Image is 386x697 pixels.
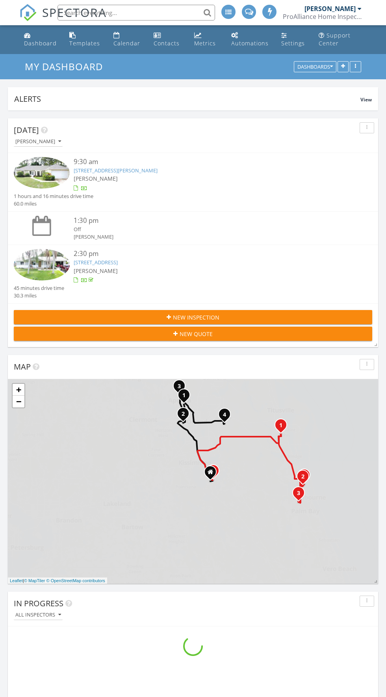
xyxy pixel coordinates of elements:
[228,28,272,51] a: Automations (Basic)
[14,136,63,147] button: [PERSON_NAME]
[14,249,70,280] img: 9565363%2Fcover_photos%2FxnObSwJJOCgYjJHZKSCo%2Fsmall.jpg
[14,610,63,620] button: All Inspectors
[173,313,219,321] span: New Inspection
[25,60,109,73] a: My Dashboard
[14,284,64,292] div: 45 minutes drive time
[304,5,356,13] div: [PERSON_NAME]
[14,157,70,189] img: 9556387%2Fcover_photos%2FPu16vr9RcTAs6sfr8jNj%2Fsmall.jpg
[297,64,333,70] div: Dashboards
[74,167,158,174] a: [STREET_ADDRESS][PERSON_NAME]
[360,96,372,103] span: View
[113,39,140,47] div: Calendar
[225,414,229,419] div: 807 Hallowell Cir, Orlando, FL 32828
[74,157,343,167] div: 9:30 am
[14,327,372,341] button: New Quote
[180,330,213,338] span: New Quote
[74,267,118,275] span: [PERSON_NAME]
[297,491,300,496] i: 3
[14,125,39,135] span: [DATE]
[319,32,351,47] div: Support Center
[69,39,100,47] div: Templates
[19,4,37,21] img: The Best Home Inspection Software - Spectora
[14,292,64,299] div: 30.3 miles
[179,386,184,391] div: 1315 Falconwood Ct, Apopka, FL 32712
[14,200,93,207] div: 60.0 miles
[74,175,118,182] span: [PERSON_NAME]
[110,28,144,51] a: Calendar
[279,423,282,428] i: 1
[10,578,23,583] a: Leaflet
[14,192,93,200] div: 1 hours and 16 minutes drive time
[315,28,365,51] a: Support Center
[74,226,343,233] div: Off
[74,216,343,226] div: 1:30 pm
[8,577,107,584] div: |
[21,28,60,51] a: Dashboard
[194,39,216,47] div: Metrics
[14,310,372,324] button: New Inspection
[24,578,45,583] a: © MapTiler
[13,396,24,407] a: Zoom out
[46,578,105,583] a: © OpenStreetMap contributors
[278,28,309,51] a: Settings
[231,39,269,47] div: Automations
[15,139,61,144] div: [PERSON_NAME]
[66,28,104,51] a: Templates
[281,425,286,430] div: 5215 Holden Rd, Cocoa, FL 32927
[14,93,360,104] div: Alerts
[14,598,63,609] span: In Progress
[213,471,218,475] div: 3611 Moca Drive, St. Cloud FL 34772
[74,249,343,259] div: 2:30 pm
[15,612,61,618] div: All Inspectors
[283,13,362,21] div: ProAlliance Home Inspections
[303,476,308,481] div: 1883 Player Cir S, Melbourne, FL 32935
[182,393,186,398] i: 1
[281,39,305,47] div: Settings
[19,11,107,27] a: SPECTORA
[182,411,185,417] i: 2
[14,249,372,299] a: 2:30 pm [STREET_ADDRESS] [PERSON_NAME] 45 minutes drive time 30.3 miles
[14,157,372,207] a: 9:30 am [STREET_ADDRESS][PERSON_NAME] [PERSON_NAME] 1 hours and 16 minutes drive time 60.0 miles
[58,5,215,21] input: Search everything...
[294,62,336,73] button: Dashboards
[210,472,215,477] div: 3808 Wind Dancer Cir, Saint Cloud FL 34772
[24,39,57,47] div: Dashboard
[184,395,189,400] div: 1960 Martina St, Apopka, FL 32703
[14,361,31,372] span: Map
[191,28,222,51] a: Metrics
[301,474,304,480] i: 2
[154,39,180,47] div: Contacts
[183,413,188,418] div: 301 Tiburon Ct, Orlando, FL 32835
[223,412,226,418] i: 4
[178,384,181,389] i: 3
[13,384,24,396] a: Zoom in
[74,259,118,266] a: [STREET_ADDRESS]
[150,28,185,51] a: Contacts
[42,4,107,21] span: SPECTORA
[299,493,303,497] div: 4083 Snowy Egret Dr, Melbourne, FL 32904
[74,233,343,241] div: [PERSON_NAME]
